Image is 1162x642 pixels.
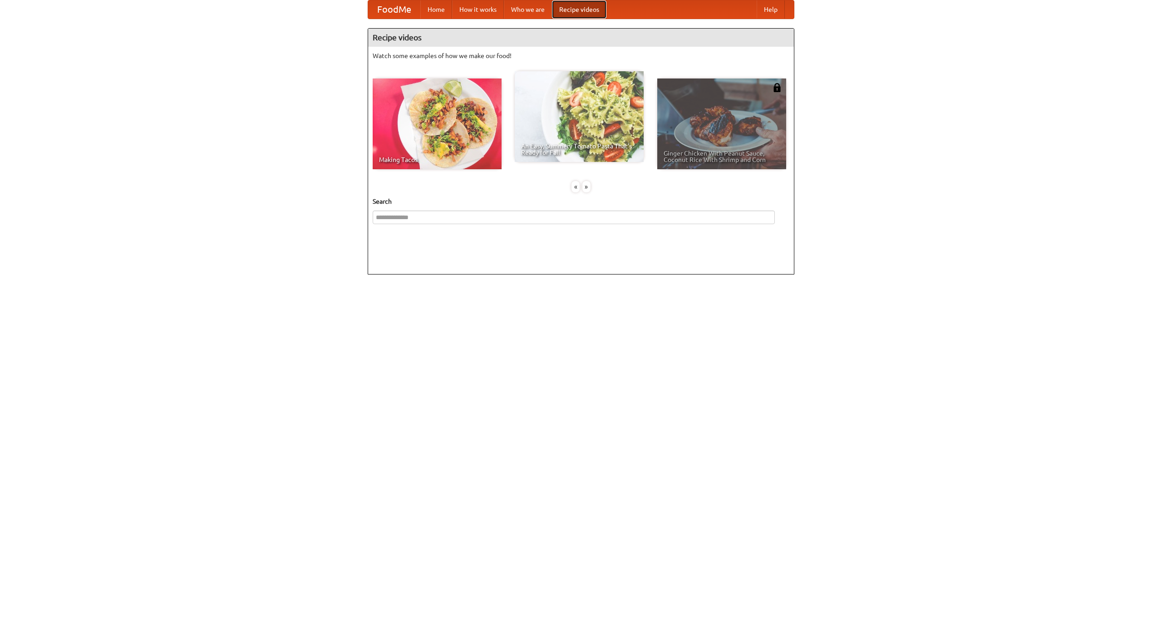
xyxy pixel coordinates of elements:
a: An Easy, Summery Tomato Pasta That's Ready for Fall [515,71,644,162]
div: « [571,181,580,192]
span: An Easy, Summery Tomato Pasta That's Ready for Fall [521,143,637,156]
a: Home [420,0,452,19]
a: Recipe videos [552,0,606,19]
img: 483408.png [773,83,782,92]
a: Help [757,0,785,19]
h4: Recipe videos [368,29,794,47]
a: How it works [452,0,504,19]
a: Making Tacos [373,78,502,169]
a: FoodMe [368,0,420,19]
div: » [582,181,591,192]
p: Watch some examples of how we make our food! [373,51,789,60]
h5: Search [373,197,789,206]
a: Who we are [504,0,552,19]
span: Making Tacos [379,157,495,163]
